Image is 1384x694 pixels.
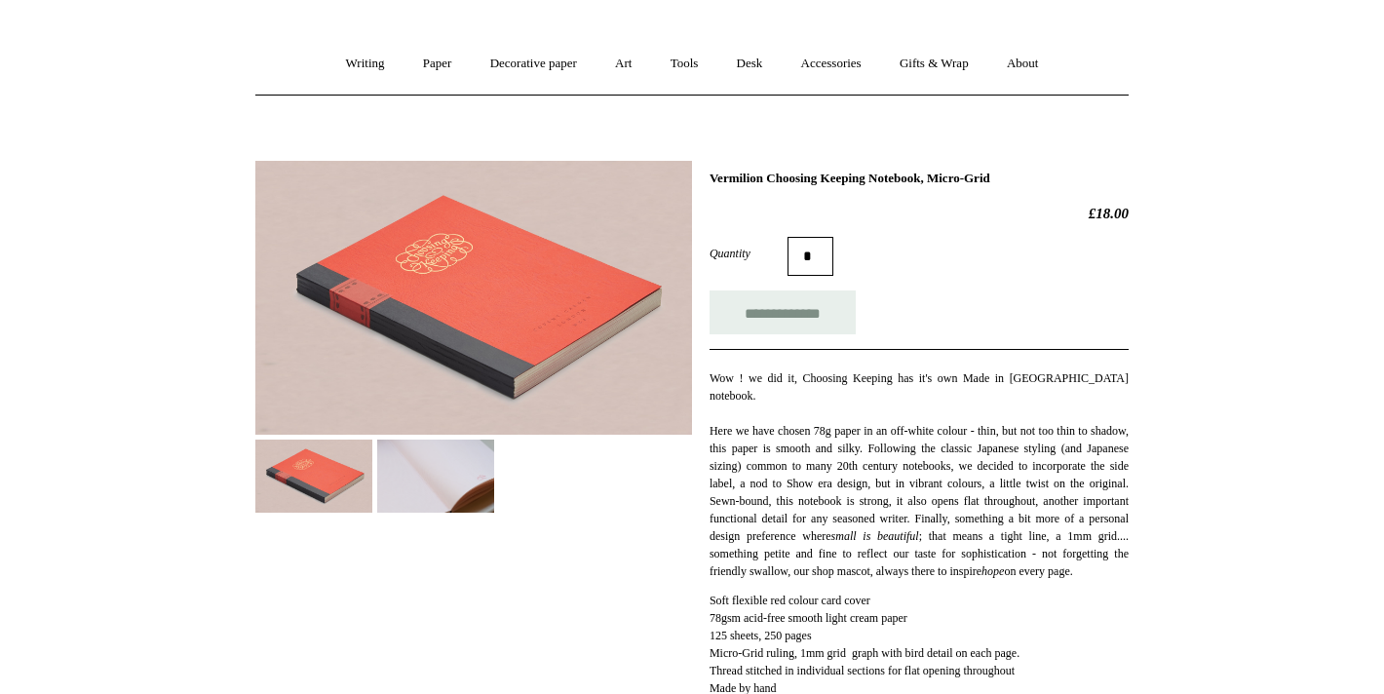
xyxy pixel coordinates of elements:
p: Wow ! we did it, Choosing Keeping has it's own Made in [GEOGRAPHIC_DATA] notebook. Here we have c... [710,369,1129,580]
a: About [989,38,1057,90]
a: Gifts & Wrap [882,38,986,90]
a: Art [597,38,649,90]
img: Vermilion Choosing Keeping Notebook, Micro-Grid [377,440,494,513]
em: hope [981,564,1004,578]
a: Desk [719,38,781,90]
span: Soft flexible red colour card cover [710,594,870,607]
h2: £18.00 [710,205,1129,222]
a: Accessories [784,38,879,90]
h1: Vermilion Choosing Keeping Notebook, Micro-Grid [710,171,1129,186]
span: 78gsm acid-free smooth light cream paper [710,611,907,625]
a: Writing [328,38,403,90]
a: Tools [653,38,716,90]
a: Paper [405,38,470,90]
span: 125 sheets, 250 pages [710,629,812,642]
span: Micro-Grid ruling, 1mm grid graph with bird detail on each page. [710,646,1019,660]
img: Vermilion Choosing Keeping Notebook, Micro-Grid [255,161,692,435]
label: Quantity [710,245,788,262]
img: Vermilion Choosing Keeping Notebook, Micro-Grid [255,440,372,513]
a: Decorative paper [473,38,595,90]
em: small is beautiful [831,529,919,543]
